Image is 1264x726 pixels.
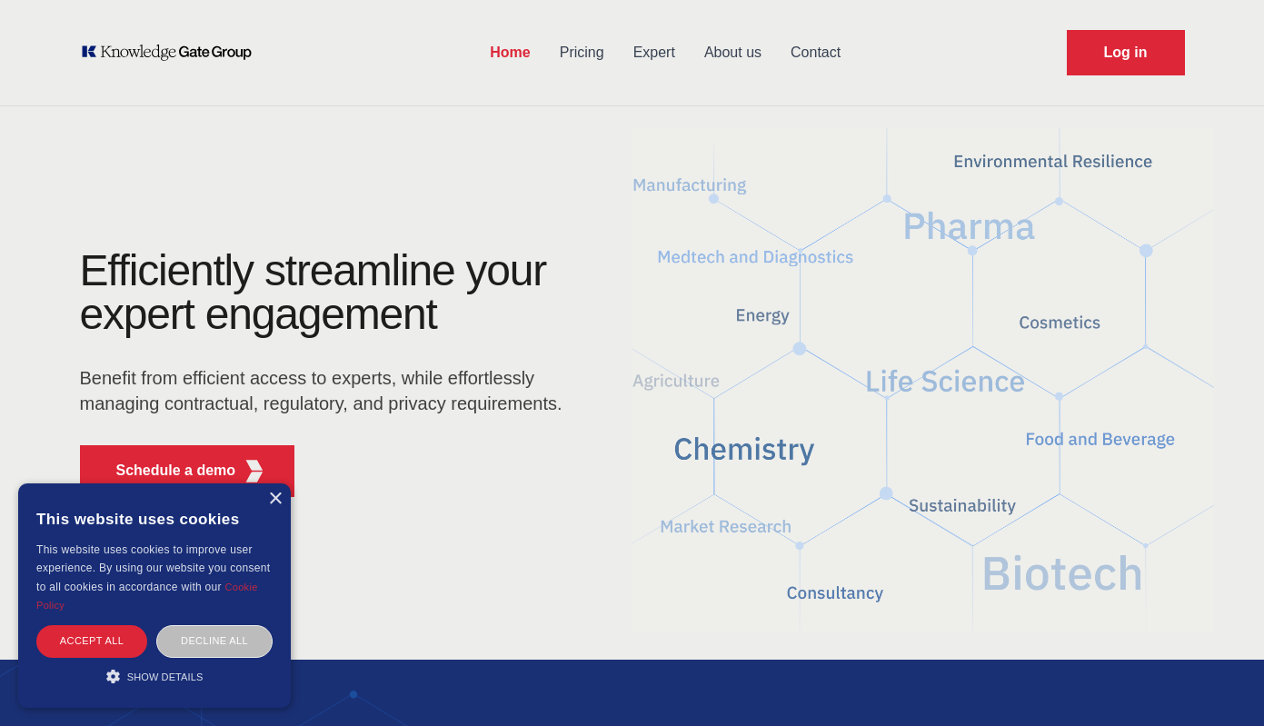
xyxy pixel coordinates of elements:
a: Home [475,29,544,76]
img: KGG Fifth Element RED [243,460,265,482]
div: Close [268,492,282,506]
div: Decline all [156,625,273,657]
div: This website uses cookies [36,497,273,541]
p: Schedule a demo [116,460,236,482]
button: Schedule a demoKGG Fifth Element RED [80,445,295,497]
div: Accept all [36,625,147,657]
p: Benefit from efficient access to experts, while effortlessly managing contractual, regulatory, an... [80,365,574,416]
a: KOL Knowledge Platform: Talk to Key External Experts (KEE) [80,44,264,62]
a: About us [690,29,776,76]
div: Show details [36,667,273,685]
img: KGG Fifth Element RED [632,118,1214,641]
span: Show details [127,671,204,682]
a: Request Demo [1067,30,1185,75]
span: This website uses cookies to improve user experience. By using our website you consent to all coo... [36,543,270,593]
a: Contact [776,29,855,76]
a: Pricing [545,29,619,76]
h1: Efficiently streamline your expert engagement [80,246,547,338]
a: Expert [619,29,690,76]
a: Cookie Policy [36,582,258,611]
